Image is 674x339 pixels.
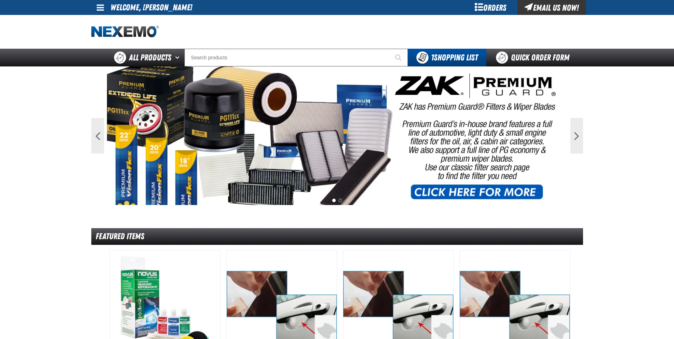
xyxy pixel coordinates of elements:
[390,49,408,66] button: Start Searching
[91,118,104,154] button: Previous
[431,53,434,63] strong: 1
[184,49,408,66] input: Search
[431,53,478,63] span: Shopping List
[91,228,583,245] div: Featured Items
[486,49,583,66] a: Quick Order Form
[339,199,342,202] button: 2 of 2
[91,26,159,38] img: Nexemo logo
[408,49,486,66] button: You have 1 Shopping List. Open to view details
[570,118,583,154] button: Next
[129,51,171,64] span: All Products
[173,49,184,66] button: Open All Products pages
[332,199,336,202] button: 1 of 2
[107,66,567,205] img: PG Filters & Wipers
